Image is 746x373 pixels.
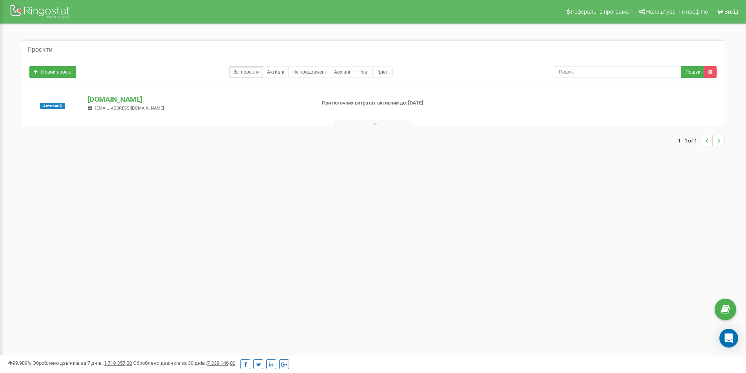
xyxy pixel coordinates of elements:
span: 1 - 1 of 1 [678,135,701,146]
h5: Проєкти [27,46,52,53]
span: Оброблено дзвінків за 30 днів : [133,360,235,366]
span: Оброблено дзвінків за 7 днів : [33,360,132,366]
a: Архівні [330,66,354,78]
a: Всі проєкти [229,66,263,78]
nav: ... [678,127,724,154]
u: 7 339 146,00 [207,360,235,366]
u: 1 719 357,00 [104,360,132,366]
span: 99,989% [8,360,31,366]
p: [DOMAIN_NAME] [88,94,309,105]
span: Налаштування профілю [646,9,708,15]
a: Нові [354,66,373,78]
a: Не продовжені [288,66,330,78]
a: Активні [263,66,289,78]
button: Пошук [681,66,704,78]
div: Open Intercom Messenger [719,329,738,348]
p: При поточних витратах активний до: [DATE] [322,99,485,107]
span: [EMAIL_ADDRESS][DOMAIN_NAME] [95,106,164,111]
input: Пошук [554,66,681,78]
span: Активний [40,103,65,109]
a: Тріал [372,66,393,78]
span: Вихід [724,9,738,15]
a: Новий проєкт [29,66,76,78]
span: Реферальна програма [571,9,629,15]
